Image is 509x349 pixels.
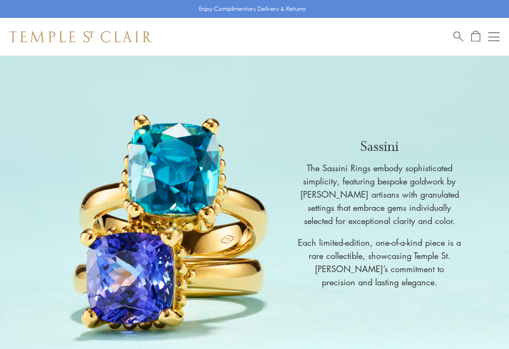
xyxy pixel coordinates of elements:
[297,236,462,289] p: Each limited-edition, one-of-a-kind piece is a rare collectible, showcasing Temple St. [PERSON_NA...
[199,4,306,14] p: Enjoy Complimentary Delivery & Returns
[453,31,463,42] a: Search
[471,31,480,42] a: Open Shopping Bag
[297,137,462,157] p: Sassini
[297,161,462,227] p: The Sassini Rings embody sophisticated simplicity, featuring bespoke goldwork by [PERSON_NAME] ar...
[9,31,152,42] img: Temple St. Clair
[488,31,500,42] button: Open navigation
[462,305,500,340] iframe: Gorgias live chat messenger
